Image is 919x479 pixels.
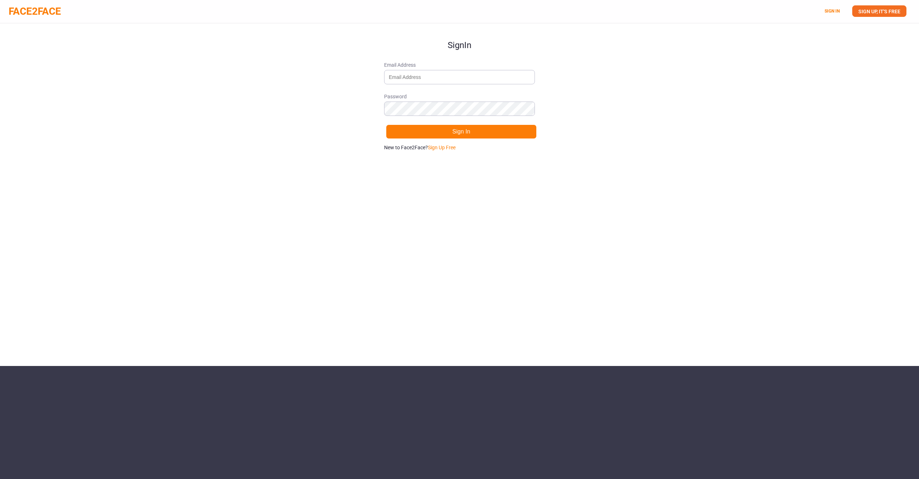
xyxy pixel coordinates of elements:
span: Email Address [384,61,535,69]
p: New to Face2Face? [384,144,535,151]
a: SIGN IN [825,9,840,14]
a: Sign Up Free [428,145,456,150]
input: Password [384,102,535,116]
h1: Sign In [384,23,535,50]
input: Email Address [384,70,535,84]
button: Sign In [386,125,537,139]
a: SIGN UP, IT'S FREE [852,5,906,17]
span: Password [384,93,535,100]
a: FACE2FACE [9,5,61,17]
